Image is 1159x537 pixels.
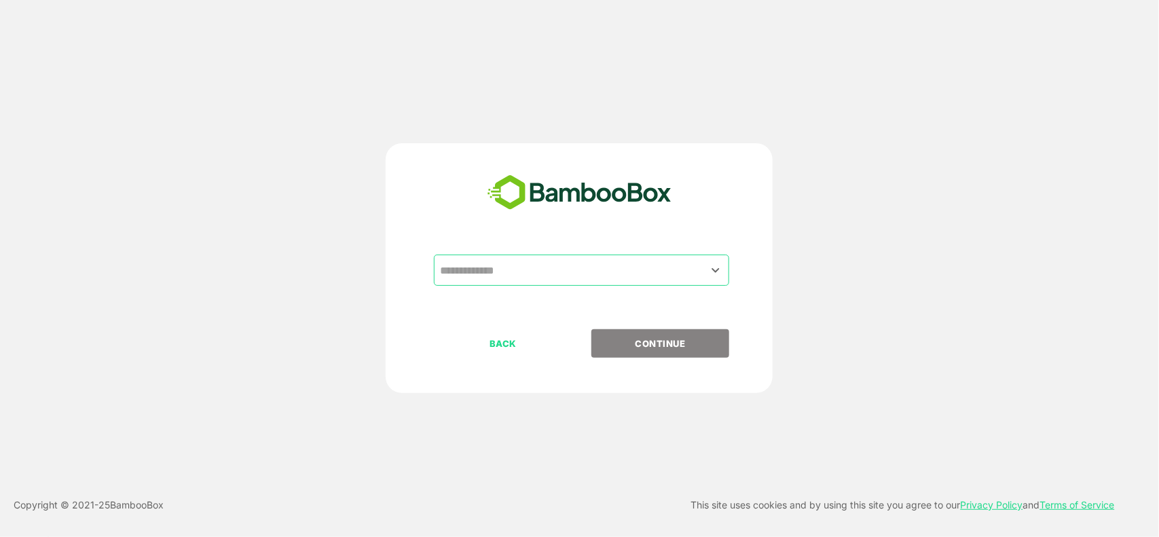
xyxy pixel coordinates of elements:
[961,499,1023,511] a: Privacy Policy
[434,329,572,358] button: BACK
[691,497,1115,513] p: This site uses cookies and by using this site you agree to our and
[14,497,164,513] p: Copyright © 2021- 25 BambooBox
[591,329,729,358] button: CONTINUE
[435,336,571,351] p: BACK
[480,170,679,215] img: bamboobox
[593,336,729,351] p: CONTINUE
[1040,499,1115,511] a: Terms of Service
[706,261,724,279] button: Open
